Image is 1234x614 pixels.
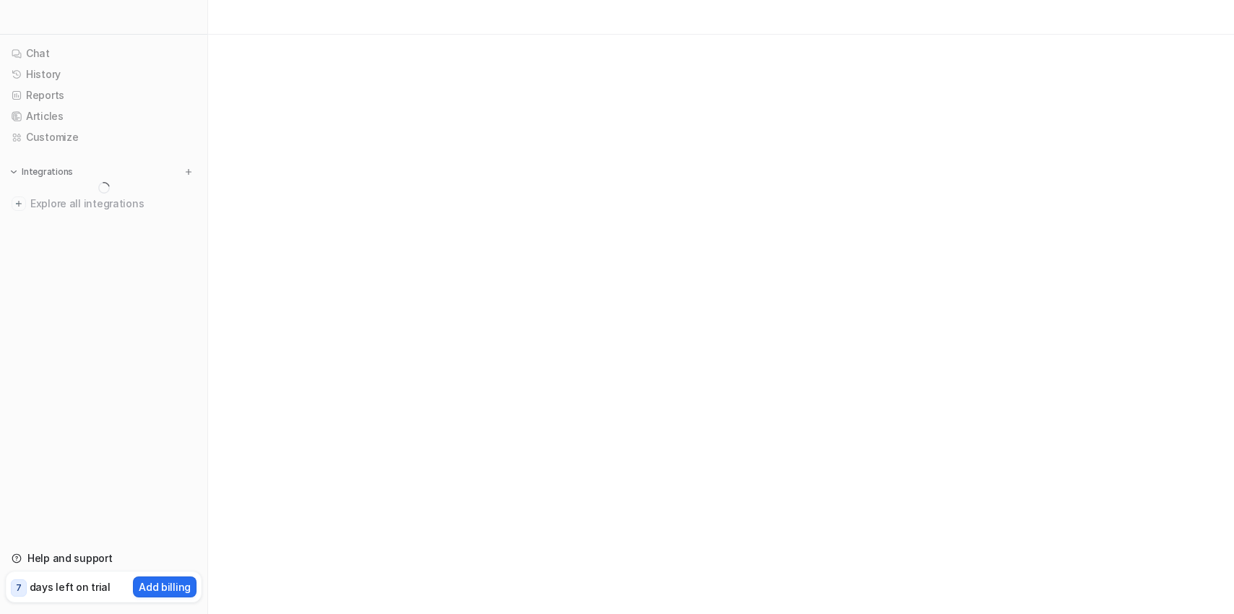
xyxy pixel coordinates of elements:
button: Integrations [6,165,77,179]
a: History [6,64,202,85]
a: Chat [6,43,202,64]
p: 7 [16,581,22,594]
img: menu_add.svg [184,167,194,177]
button: Add billing [133,576,197,597]
a: Explore all integrations [6,194,202,214]
a: Reports [6,85,202,105]
a: Help and support [6,548,202,568]
a: Customize [6,127,202,147]
p: Integrations [22,166,73,178]
p: days left on trial [30,579,111,594]
span: Explore all integrations [30,192,196,215]
img: explore all integrations [12,196,26,211]
p: Add billing [139,579,191,594]
img: expand menu [9,167,19,177]
a: Articles [6,106,202,126]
